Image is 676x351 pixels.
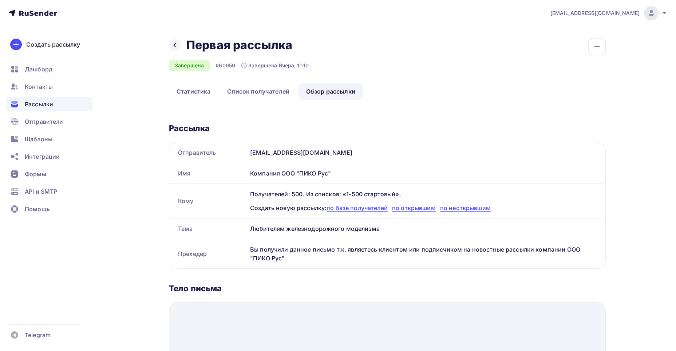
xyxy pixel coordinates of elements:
[550,9,640,17] span: [EMAIL_ADDRESS][DOMAIN_NAME]
[6,62,92,76] a: Дашборд
[25,82,53,91] span: Контакты
[169,283,606,293] div: Тело письма
[299,83,363,100] a: Обзор рассылки
[25,170,46,178] span: Формы
[241,62,309,69] div: Завершена Вчера, 11:10
[6,114,92,129] a: Отправители
[169,184,247,218] div: Кому
[247,142,605,163] div: [EMAIL_ADDRESS][DOMAIN_NAME]
[25,152,60,161] span: Интеграции
[220,83,297,100] a: Список получателей
[392,204,436,212] span: по открывшим
[25,205,50,213] span: Помощь
[25,331,51,339] span: Telegram
[169,239,247,268] div: Прехедер
[6,167,92,181] a: Формы
[6,97,92,111] a: Рассылки
[327,204,388,212] span: по базе получателей
[169,163,247,184] div: Имя
[25,65,52,74] span: Дашборд
[25,135,52,143] span: Шаблоны
[26,40,80,49] div: Создать рассылку
[550,6,667,20] a: [EMAIL_ADDRESS][DOMAIN_NAME]
[169,83,218,100] a: Статистика
[169,218,247,239] div: Тема
[25,117,63,126] span: Отправители
[169,123,606,133] div: Рассылка
[169,60,210,71] div: Завершена
[169,142,247,163] div: Отправитель
[247,163,605,184] div: Компания ООО "ПИКО Рус"
[250,190,597,198] div: Получателей: 500. Из списков: «1-500 стартовый».
[250,204,597,212] div: Создать новую рассылку:
[186,38,292,52] h2: Первая рассылка
[25,187,57,196] span: API и SMTP
[440,204,491,212] span: по неоткрывшим
[247,218,605,239] div: Любителям железнодорожного моделизма
[216,62,235,69] div: #60959
[25,100,53,109] span: Рассылки
[6,132,92,146] a: Шаблоны
[247,239,605,268] div: Вы получили данное письмо т.к. являетесь клиентом или подписчиком на новостные рассылки компании ...
[6,79,92,94] a: Контакты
